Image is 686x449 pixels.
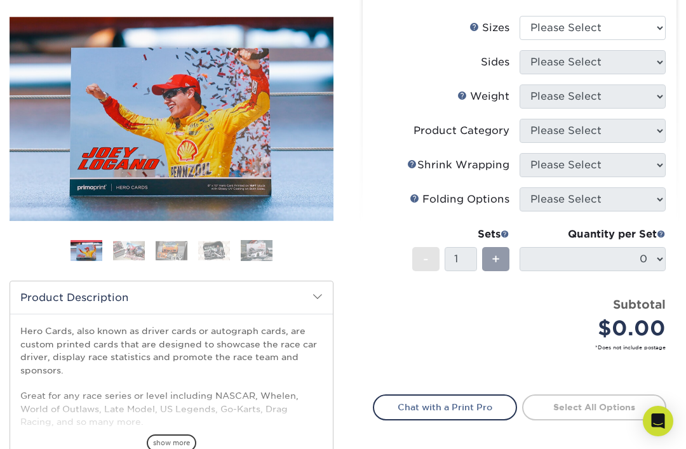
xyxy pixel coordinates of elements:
strong: Subtotal [613,297,666,311]
small: *Does not include postage [383,344,666,351]
h2: Product Description [10,281,333,314]
a: Select All Options [522,394,666,420]
img: Hero Cards 01 [71,241,102,262]
div: Sets [412,227,509,242]
img: Hero Cards 03 [156,241,187,260]
div: Quantity per Set [520,227,666,242]
div: Open Intercom Messenger [643,406,673,436]
span: - [423,250,429,269]
div: Folding Options [410,192,509,207]
img: Hero Cards 05 [241,239,272,262]
span: + [492,250,500,269]
img: Hero Cards 04 [198,241,230,260]
img: Hero Cards 01 [10,17,333,221]
img: Hero Cards 02 [113,241,145,260]
div: Sizes [469,20,509,36]
div: Product Category [414,123,509,138]
div: Weight [457,89,509,104]
div: $0.00 [529,313,666,344]
div: Sides [481,55,509,70]
div: Shrink Wrapping [407,157,509,173]
a: Chat with a Print Pro [373,394,517,420]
